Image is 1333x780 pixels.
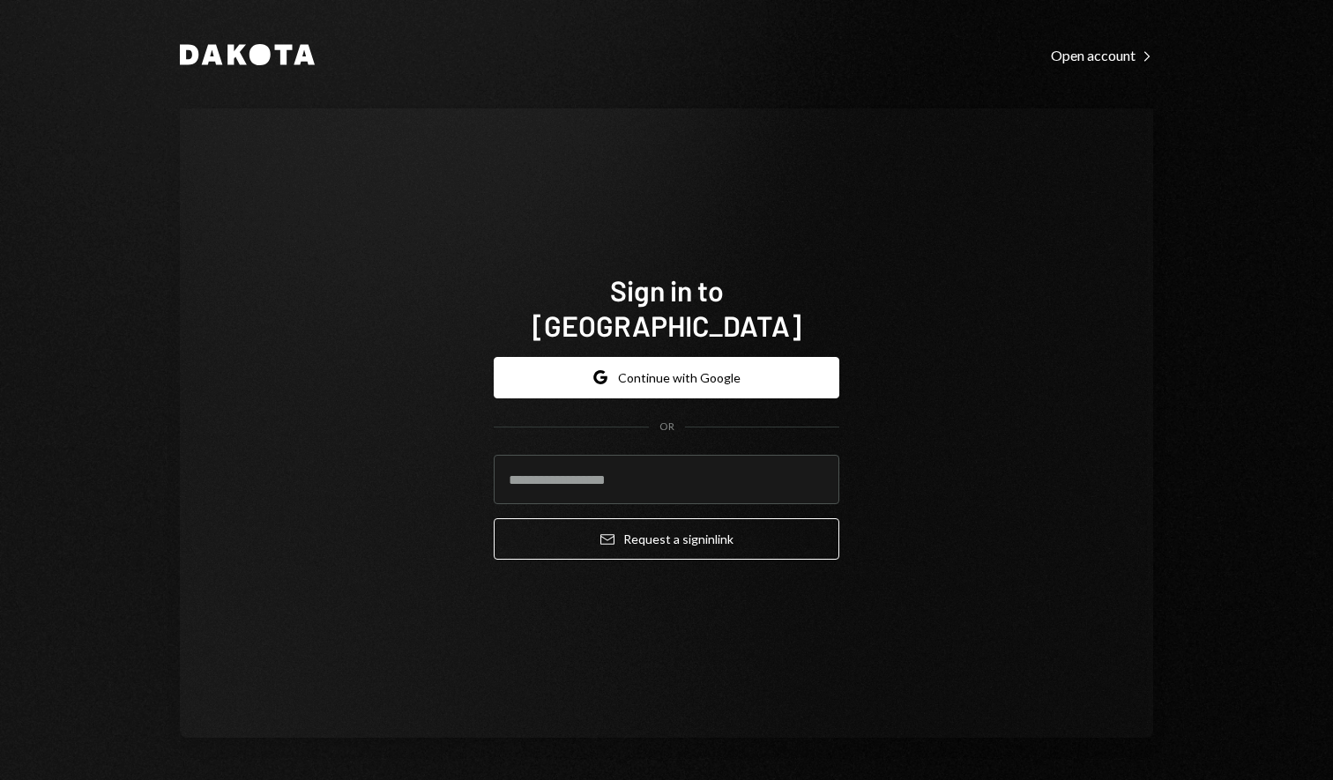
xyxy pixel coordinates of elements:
[1051,45,1153,64] a: Open account
[1051,47,1153,64] div: Open account
[494,518,839,560] button: Request a signinlink
[494,357,839,398] button: Continue with Google
[494,272,839,343] h1: Sign in to [GEOGRAPHIC_DATA]
[659,420,674,435] div: OR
